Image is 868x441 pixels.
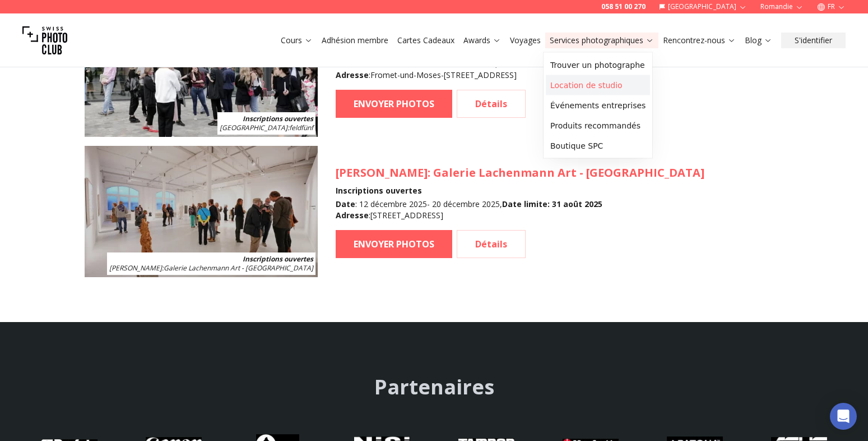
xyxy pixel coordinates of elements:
[22,376,847,398] h2: Partenaires
[393,33,459,48] button: Cartes Cadeaux
[336,165,704,181] h3: : Galerie Lachenmann Art - [GEOGRAPHIC_DATA]
[463,35,501,46] a: Awards
[109,263,162,273] span: [PERSON_NAME]
[85,6,318,137] img: SPC Photo Awards BERLIN December 2025
[336,58,624,81] div: : 6 décembre 2025 - 14 décembre 2025 , : Fromet-und-Moses-[STREET_ADDRESS]
[85,146,318,277] img: SPC Photo Awards LAKE CONSTANCE December 2025
[459,33,505,48] button: Awards
[658,33,740,48] button: Rencontrez-nous
[550,35,654,46] a: Services photographiques
[510,35,541,46] a: Voyages
[109,263,313,273] span: : Galerie Lachenmann Art - [GEOGRAPHIC_DATA]
[397,35,454,46] a: Cartes Cadeaux
[663,35,736,46] a: Rencontrez-nous
[336,90,452,118] a: ENVOYER PHOTOS
[276,33,317,48] button: Cours
[546,116,650,136] a: Produits recommandés
[220,123,287,132] span: [GEOGRAPHIC_DATA]
[457,230,526,258] a: Détails
[322,35,388,46] a: Adhésion membre
[336,165,428,180] span: [PERSON_NAME]
[336,199,704,221] div: : 12 décembre 2025 - 20 décembre 2025 , : [STREET_ADDRESS]
[22,18,67,63] img: Swiss photo club
[740,33,777,48] button: Blog
[830,403,857,430] div: Open Intercom Messenger
[220,123,313,132] span: : feldfünf
[336,199,355,209] b: Date
[545,33,658,48] button: Services photographiques
[781,33,846,48] button: S'identifier
[745,35,772,46] a: Blog
[336,230,452,258] a: ENVOYER PHOTOS
[546,75,650,95] a: Location de studio
[317,33,393,48] button: Adhésion membre
[546,136,650,156] a: Boutique SPC
[281,35,313,46] a: Cours
[243,254,313,264] b: Inscriptions ouvertes
[502,199,602,209] b: Date limite : 31 août 2025
[336,185,704,196] h4: Inscriptions ouvertes
[546,95,650,116] a: Événements entreprises
[601,2,646,11] a: 058 51 00 270
[243,114,313,123] b: Inscriptions ouvertes
[457,90,526,118] a: Détails
[336,210,369,220] b: Adresse
[336,70,369,80] b: Adresse
[505,33,545,48] button: Voyages
[546,55,650,75] a: Trouver un photographe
